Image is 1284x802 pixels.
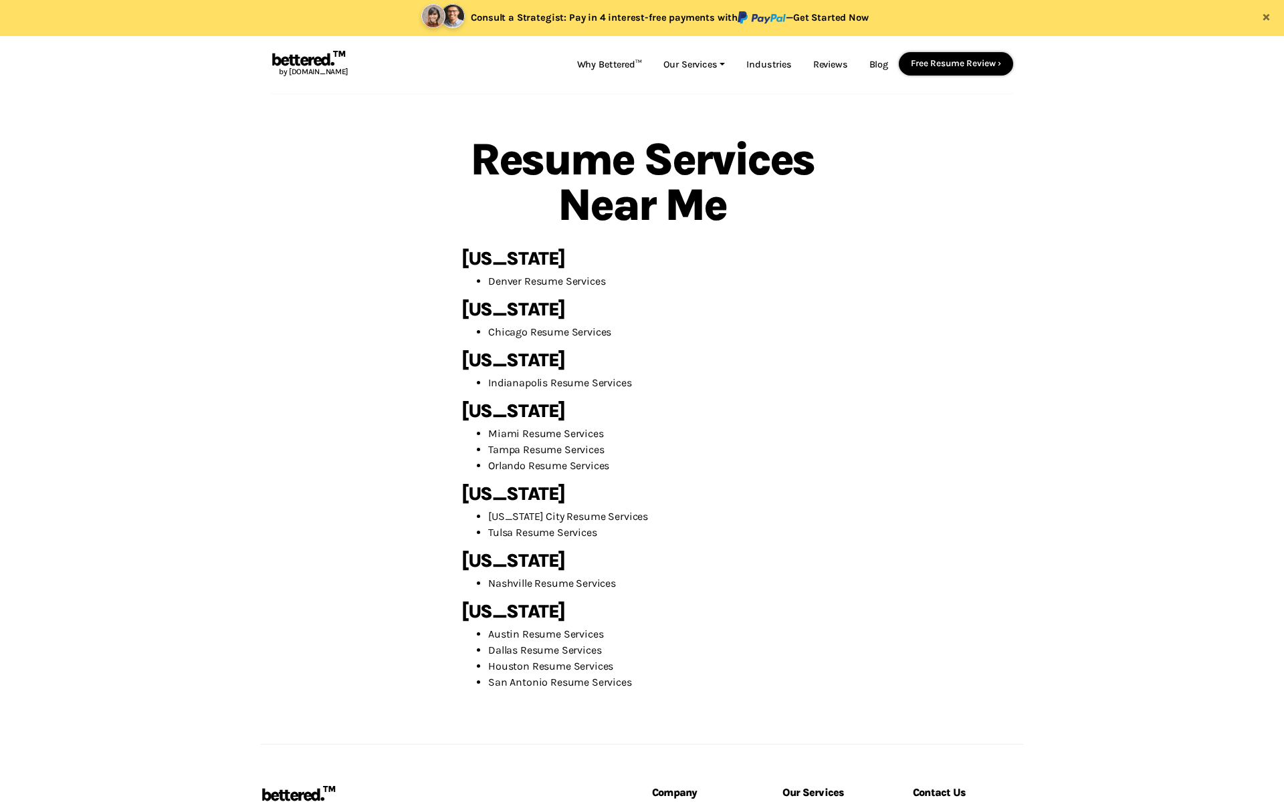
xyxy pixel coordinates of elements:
h2: [US_STATE] [461,485,823,503]
h2: [US_STATE] [461,351,823,370]
img: paypal.svg [738,11,786,24]
a: Chicago Resume Services [488,325,611,338]
a: [US_STATE] City Resume Services [488,510,648,523]
a: Houston Resume Services [488,660,613,672]
a: Nashville Resume Services [488,577,616,589]
a: Reviews [802,52,859,78]
a: Get Started Now [793,12,869,23]
button: Free Resume Review › [899,52,1013,75]
h1: Resume Services Near Me [461,137,823,228]
h6: Our Services [782,787,893,798]
span: × [1262,7,1271,25]
h2: [US_STATE] [461,402,823,420]
h2: [US_STATE] [461,249,823,268]
a: bettered.™by [DOMAIN_NAME] [271,52,348,78]
span: Consult a Strategist: Pay in 4 interest-free payments with — [471,12,868,23]
a: Tampa Resume Services [488,443,605,456]
h6: Company [652,787,762,798]
h2: [US_STATE] [461,300,823,319]
a: Miami Resume Services [488,427,604,440]
a: Free Resume Review › [911,58,1001,68]
a: Austin Resume Services [488,628,603,640]
a: Indianapolis Resume Services [488,376,632,389]
a: Orlando Resume Services [488,459,609,472]
a: Why Bettered™ [566,52,653,78]
a: Industries [736,52,802,78]
span: by [DOMAIN_NAME] [271,67,348,76]
a: Denver Resume Services [488,275,605,287]
h2: [US_STATE] [461,602,823,621]
a: Tulsa Resume Services [488,526,597,539]
a: Blog [859,52,899,78]
a: San Antonio Resume Services [488,676,632,688]
h6: Contact Us [913,787,1023,798]
a: Our Services [653,52,736,78]
a: Dallas Resume Services [488,644,601,656]
h2: [US_STATE] [461,551,823,570]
